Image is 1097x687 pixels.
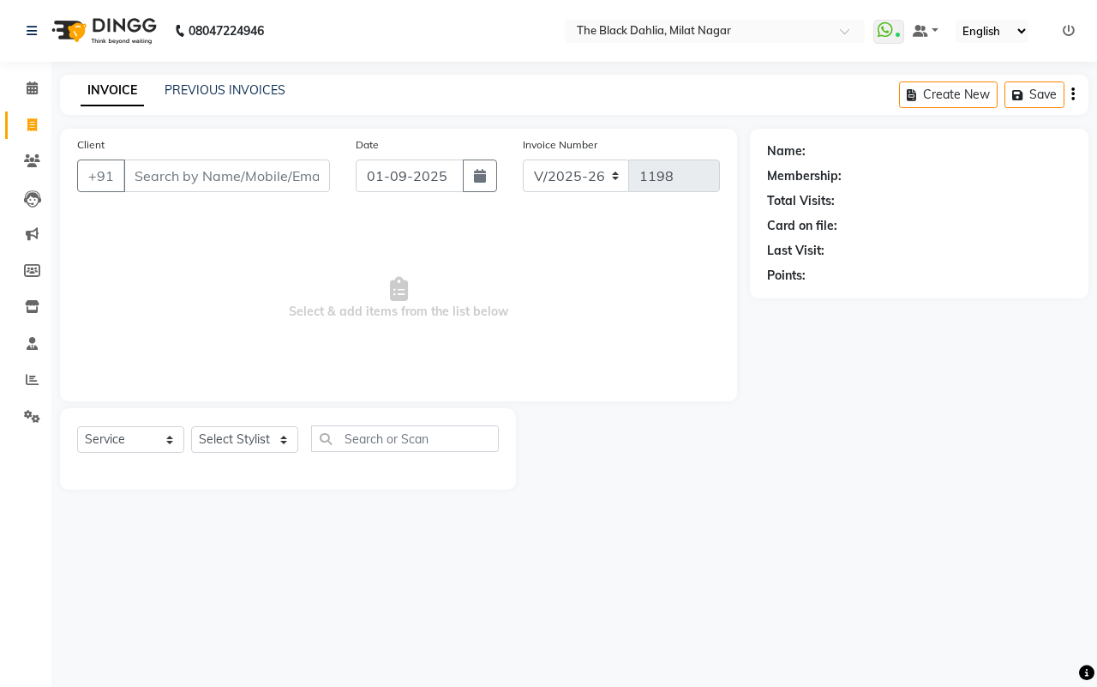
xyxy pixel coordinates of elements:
[767,267,806,285] div: Points:
[77,160,125,192] button: +91
[767,142,806,160] div: Name:
[165,82,285,98] a: PREVIOUS INVOICES
[523,137,597,153] label: Invoice Number
[899,81,998,108] button: Create New
[767,217,837,235] div: Card on file:
[77,137,105,153] label: Client
[123,160,330,192] input: Search by Name/Mobile/Email/Code
[44,7,161,55] img: logo
[189,7,264,55] b: 08047224946
[356,137,379,153] label: Date
[767,167,842,185] div: Membership:
[767,242,824,260] div: Last Visit:
[1004,81,1064,108] button: Save
[311,425,499,452] input: Search or Scan
[767,192,835,210] div: Total Visits:
[81,75,144,106] a: INVOICE
[77,213,720,384] span: Select & add items from the list below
